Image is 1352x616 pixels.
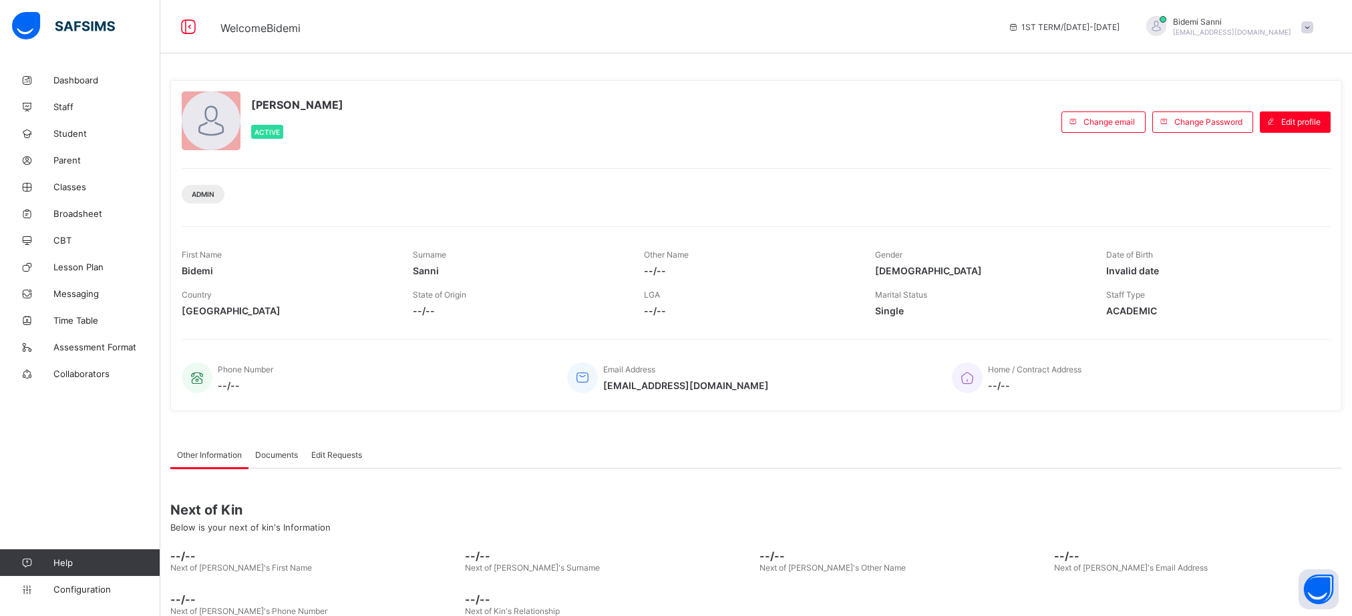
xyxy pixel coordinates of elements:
span: Other Information [177,450,242,460]
span: Broadsheet [53,208,160,219]
span: Edit Requests [311,450,362,460]
span: Time Table [53,315,160,326]
span: Email Address [603,364,655,374]
span: Admin [192,190,214,198]
span: Messaging [53,288,160,299]
span: Date of Birth [1106,250,1153,260]
span: Change Password [1174,117,1242,127]
span: --/-- [644,265,855,276]
span: --/-- [988,380,1081,391]
span: [DEMOGRAPHIC_DATA] [875,265,1086,276]
span: --/-- [644,305,855,316]
span: Other Name [644,250,689,260]
span: --/-- [170,593,458,606]
span: Lesson Plan [53,262,160,272]
span: State of Origin [413,290,466,300]
span: Bidemi [182,265,393,276]
span: Staff Type [1106,290,1145,300]
span: Home / Contract Address [988,364,1081,374]
span: [PERSON_NAME] [251,98,343,111]
span: Student [53,128,160,139]
span: Change email [1083,117,1135,127]
span: --/-- [218,380,273,391]
span: Surname [413,250,446,260]
span: Next of [PERSON_NAME]'s Phone Number [170,606,327,616]
span: First Name [182,250,222,260]
span: LGA [644,290,660,300]
span: --/-- [465,593,753,606]
span: Bidemi Sanni [1173,17,1291,27]
span: Edit profile [1281,117,1321,127]
span: Next of [PERSON_NAME]'s First Name [170,563,312,573]
span: Next of Kin [170,502,1342,518]
span: --/-- [170,549,458,563]
div: BidemiSanni [1133,16,1320,38]
span: Next of [PERSON_NAME]'s Email Address [1054,563,1208,573]
span: Single [875,305,1086,316]
span: Next of [PERSON_NAME]'s Other Name [759,563,906,573]
span: --/-- [413,305,624,316]
span: Classes [53,182,160,192]
span: Parent [53,155,160,166]
span: CBT [53,235,160,246]
span: Gender [875,250,902,260]
img: safsims [12,12,115,40]
span: --/-- [759,549,1047,563]
span: Documents [255,450,298,460]
span: Welcome Bidemi [220,21,301,35]
span: Active [255,128,280,136]
span: session/term information [1008,22,1120,32]
span: Sanni [413,265,624,276]
span: Next of [PERSON_NAME]'s Surname [465,563,600,573]
span: Assessment Format [53,342,160,352]
span: Invalid date [1106,265,1317,276]
span: Dashboard [53,75,160,85]
span: [EMAIL_ADDRESS][DOMAIN_NAME] [603,380,769,391]
span: Configuration [53,584,160,595]
span: Below is your next of kin's Information [170,522,331,533]
button: Open asap [1299,569,1339,609]
span: Collaborators [53,368,160,379]
span: [GEOGRAPHIC_DATA] [182,305,393,316]
span: Staff [53,101,160,112]
span: Next of Kin's Relationship [465,606,560,616]
span: --/-- [465,549,753,563]
span: Phone Number [218,364,273,374]
span: [EMAIL_ADDRESS][DOMAIN_NAME] [1173,28,1291,36]
span: ACADEMIC [1106,305,1317,316]
span: --/-- [1054,549,1342,563]
span: Country [182,290,212,300]
span: Help [53,557,160,568]
span: Marital Status [875,290,927,300]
